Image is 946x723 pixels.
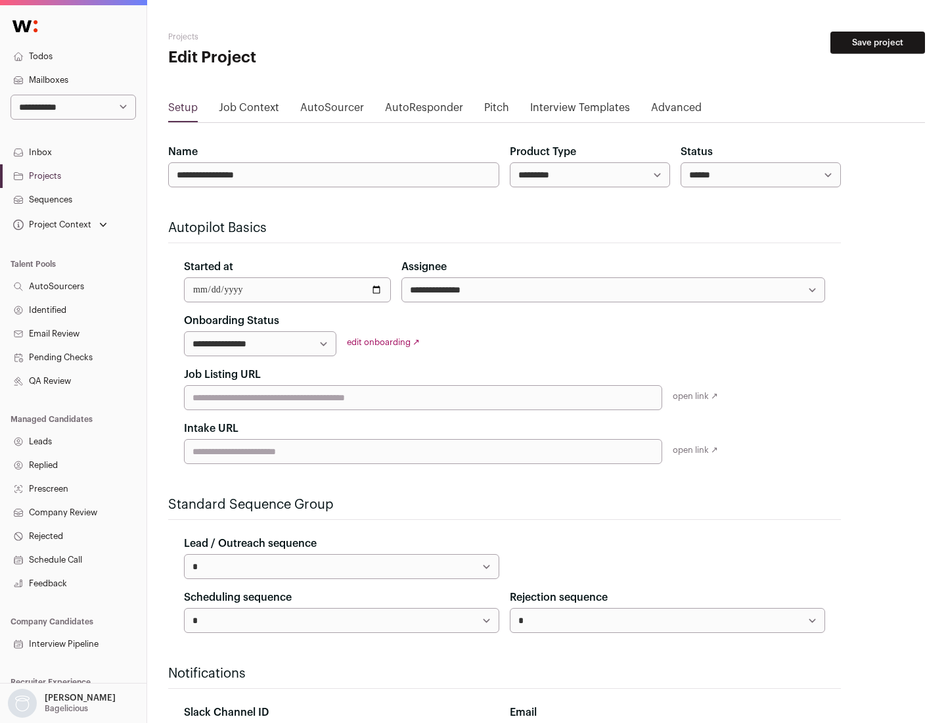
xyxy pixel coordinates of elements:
[168,47,420,68] h1: Edit Project
[651,100,702,121] a: Advanced
[184,421,238,436] label: Intake URL
[11,216,110,234] button: Open dropdown
[168,219,841,237] h2: Autopilot Basics
[347,338,420,346] a: edit onboarding ↗
[168,665,841,683] h2: Notifications
[830,32,925,54] button: Save project
[300,100,364,121] a: AutoSourcer
[184,705,269,720] label: Slack Channel ID
[385,100,463,121] a: AutoResponder
[401,259,447,275] label: Assignee
[11,220,91,230] div: Project Context
[5,13,45,39] img: Wellfound
[168,100,198,121] a: Setup
[219,100,279,121] a: Job Context
[184,313,279,329] label: Onboarding Status
[8,689,37,718] img: nopic.png
[5,689,118,718] button: Open dropdown
[168,32,420,42] h2: Projects
[510,705,825,720] div: Email
[168,144,198,160] label: Name
[45,693,116,703] p: [PERSON_NAME]
[168,496,841,514] h2: Standard Sequence Group
[530,100,630,121] a: Interview Templates
[681,144,713,160] label: Status
[510,590,608,605] label: Rejection sequence
[184,367,261,383] label: Job Listing URL
[184,259,233,275] label: Started at
[484,100,509,121] a: Pitch
[510,144,576,160] label: Product Type
[184,590,292,605] label: Scheduling sequence
[184,536,317,551] label: Lead / Outreach sequence
[45,703,88,714] p: Bagelicious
